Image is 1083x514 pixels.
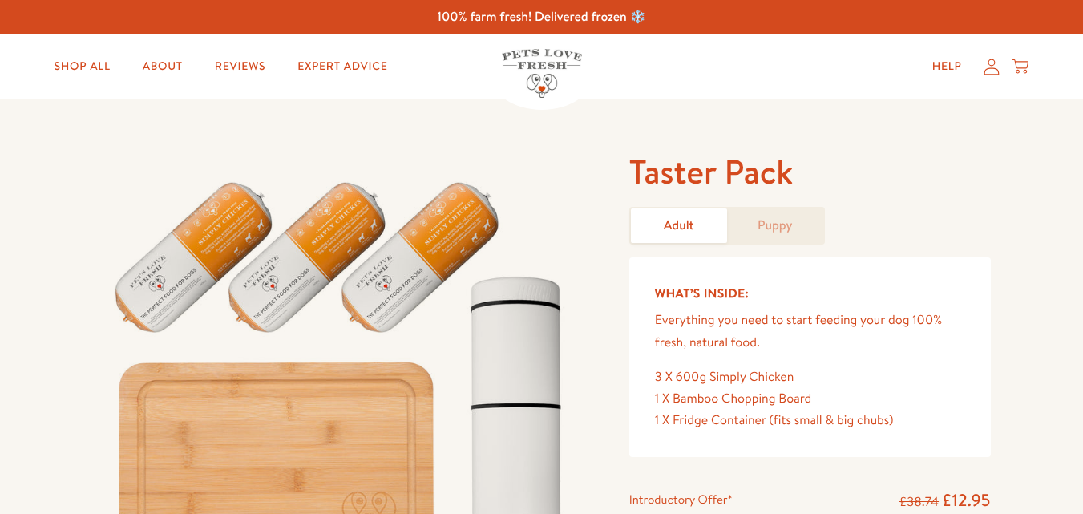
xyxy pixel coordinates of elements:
[655,410,965,431] div: 1 X Fridge Container (fits small & big chubs)
[727,208,823,243] a: Puppy
[899,493,939,511] s: £38.74
[631,208,727,243] a: Adult
[629,150,991,194] h1: Taster Pack
[919,51,975,83] a: Help
[42,51,123,83] a: Shop All
[655,310,965,353] p: Everything you need to start feeding your dog 100% fresh, natural food.
[629,489,733,513] div: Introductory Offer*
[285,51,400,83] a: Expert Advice
[942,488,991,512] span: £12.95
[202,51,278,83] a: Reviews
[655,390,812,407] span: 1 X Bamboo Chopping Board
[655,283,965,304] h5: What’s Inside:
[130,51,196,83] a: About
[655,366,965,388] div: 3 X 600g Simply Chicken
[502,49,582,98] img: Pets Love Fresh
